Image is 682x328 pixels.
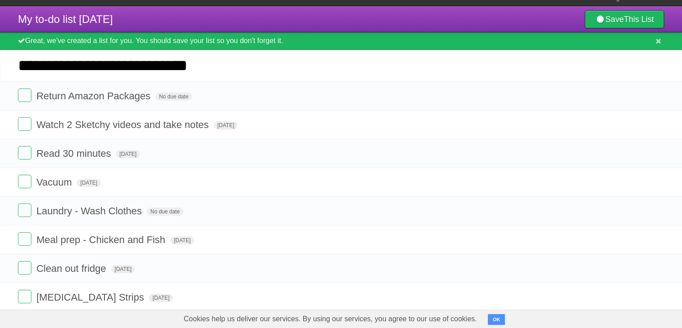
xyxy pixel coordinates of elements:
[18,175,31,188] label: Done
[36,177,74,188] span: Vacuum
[36,263,108,274] span: Clean out fridge
[18,117,31,131] label: Done
[170,236,195,244] span: [DATE]
[36,90,152,102] span: Return Amazon Packages
[116,150,140,158] span: [DATE]
[111,265,135,273] span: [DATE]
[36,119,211,130] span: Watch 2 Sketchy videos and take notes
[147,208,183,216] span: No due date
[18,290,31,303] label: Done
[77,179,101,187] span: [DATE]
[36,234,167,245] span: Meal prep - Chicken and Fish
[18,13,113,25] span: My to-do list [DATE]
[18,89,31,102] label: Done
[18,232,31,246] label: Done
[149,294,173,302] span: [DATE]
[18,146,31,160] label: Done
[36,148,113,159] span: Read 30 minutes
[156,93,192,101] span: No due date
[585,10,664,28] a: SaveThis List
[214,121,238,129] span: [DATE]
[488,314,505,325] button: OK
[18,204,31,217] label: Done
[18,261,31,275] label: Done
[624,15,654,24] b: This List
[175,310,486,328] span: Cookies help us deliver our services. By using our services, you agree to our use of cookies.
[36,205,144,217] span: Laundry - Wash Clothes
[36,292,146,303] span: [MEDICAL_DATA] Strips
